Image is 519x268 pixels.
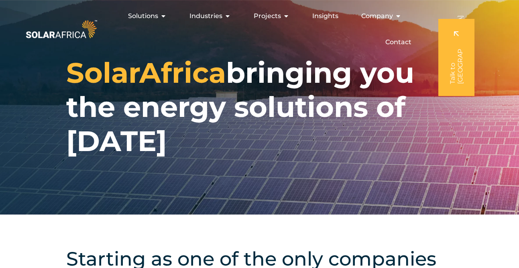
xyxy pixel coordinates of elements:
a: Insights [312,11,338,21]
div: Menu Toggle [99,8,418,50]
nav: Menu [99,8,418,50]
span: Projects [254,11,281,21]
span: Solutions [128,11,158,21]
span: Company [361,11,393,21]
span: Industries [189,11,222,21]
h1: bringing you the energy solutions of [DATE] [66,56,453,158]
a: Contact [385,37,411,47]
span: SolarAfrica [66,55,226,90]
